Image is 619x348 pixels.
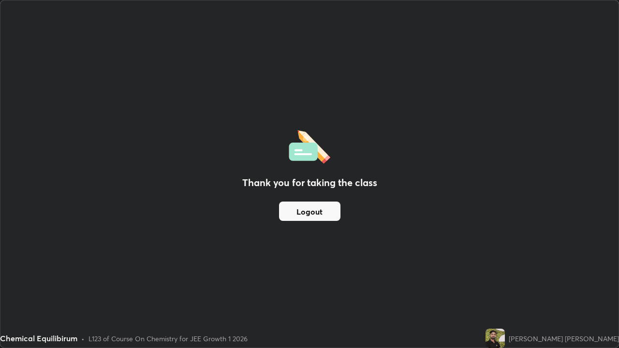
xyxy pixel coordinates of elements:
[81,333,85,344] div: •
[289,127,330,164] img: offlineFeedback.1438e8b3.svg
[509,333,619,344] div: [PERSON_NAME] [PERSON_NAME]
[242,175,377,190] h2: Thank you for taking the class
[279,202,340,221] button: Logout
[486,329,505,348] img: d4ceb94013f44135ba1f99c9176739bb.jpg
[88,333,248,344] div: L123 of Course On Chemistry for JEE Growth 1 2026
